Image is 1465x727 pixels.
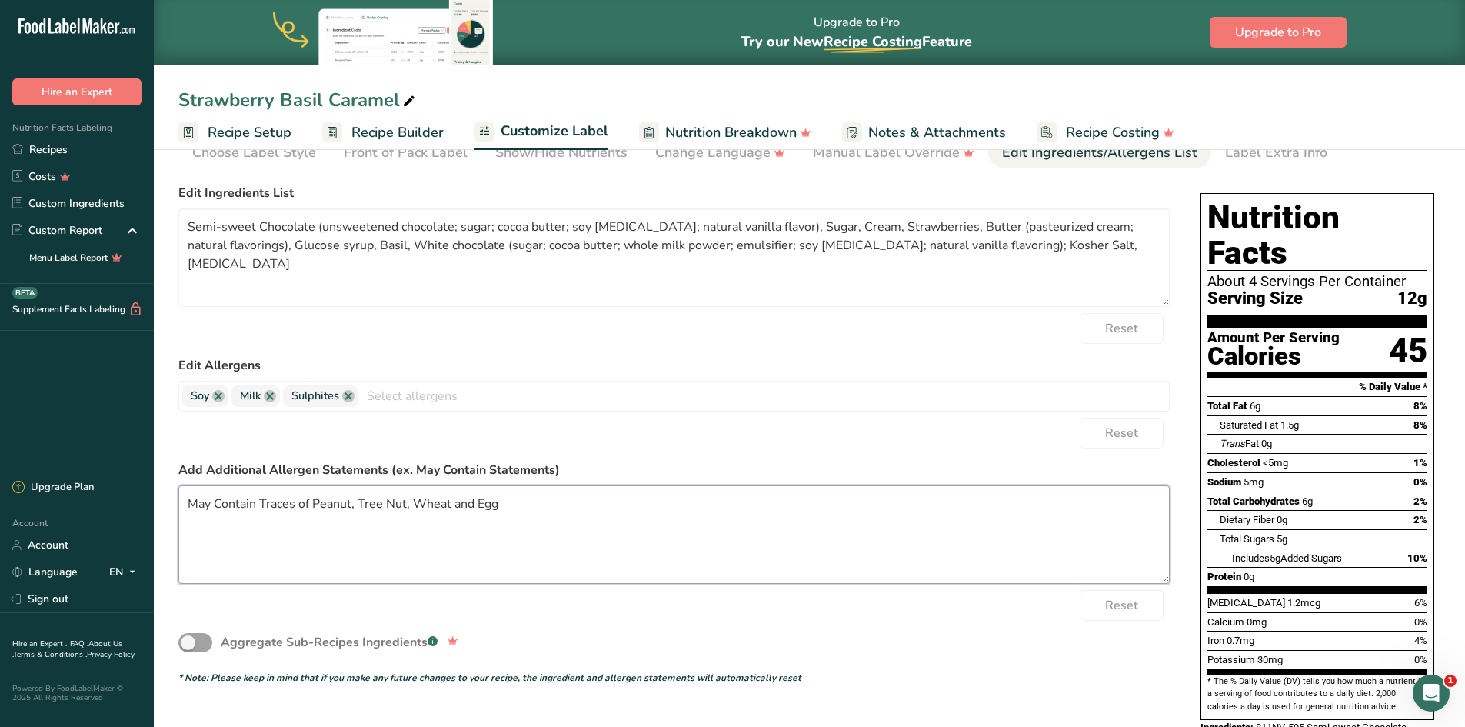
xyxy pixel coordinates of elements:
[1270,552,1280,564] span: 5g
[12,480,94,495] div: Upgrade Plan
[1105,424,1138,442] span: Reset
[1244,571,1254,582] span: 0g
[1244,476,1264,488] span: 5mg
[351,122,444,143] span: Recipe Builder
[1413,675,1450,712] iframe: Intercom live chat
[1207,597,1285,609] span: [MEDICAL_DATA]
[1414,597,1427,609] span: 6%
[344,142,468,163] div: Front of Pack Label
[868,122,1006,143] span: Notes & Attachments
[178,461,1170,479] label: Add Additional Allergen Statements (ex. May Contain Statements)
[842,115,1006,150] a: Notes & Attachments
[655,142,785,163] div: Change Language
[1002,142,1197,163] div: Edit Ingredients/Allergens List
[1220,419,1278,431] span: Saturated Fat
[1413,400,1427,412] span: 8%
[474,114,608,151] a: Customize Label
[1207,289,1303,308] span: Serving Size
[1207,200,1427,271] h1: Nutrition Facts
[192,142,316,163] div: Choose Label Style
[639,115,811,150] a: Nutrition Breakdown
[1207,616,1244,628] span: Calcium
[1220,438,1259,449] span: Fat
[1232,552,1342,564] span: Includes Added Sugars
[1207,654,1255,665] span: Potassium
[87,649,135,660] a: Privacy Policy
[813,142,974,163] div: Manual Label Override
[358,384,1169,408] input: Select allergens
[1220,438,1245,449] i: Trans
[501,121,608,142] span: Customize Label
[240,388,261,405] span: Milk
[1277,514,1287,525] span: 0g
[741,32,972,51] span: Try our New Feature
[291,388,339,405] span: Sulphites
[178,356,1170,375] label: Edit Allergens
[12,684,142,702] div: Powered By FoodLabelMaker © 2025 All Rights Reserved
[1235,23,1321,42] span: Upgrade to Pro
[1407,552,1427,564] span: 10%
[70,639,88,649] a: FAQ .
[1413,419,1427,431] span: 8%
[1263,457,1288,469] span: <5mg
[1413,457,1427,469] span: 1%
[1207,331,1340,345] div: Amount Per Serving
[1413,476,1427,488] span: 0%
[1207,457,1260,469] span: Cholesterol
[1413,495,1427,507] span: 2%
[495,142,628,163] div: Show/Hide Nutrients
[1227,635,1254,646] span: 0.7mg
[1414,635,1427,646] span: 4%
[1287,597,1320,609] span: 1.2mcg
[1225,142,1327,163] div: Label Extra Info
[1105,596,1138,615] span: Reset
[1207,400,1247,412] span: Total Fat
[208,122,291,143] span: Recipe Setup
[1302,495,1313,507] span: 6g
[12,559,78,585] a: Language
[12,639,67,649] a: Hire an Expert .
[1261,438,1272,449] span: 0g
[1207,495,1300,507] span: Total Carbohydrates
[178,115,291,150] a: Recipe Setup
[191,388,209,405] span: Soy
[178,184,1170,202] label: Edit Ingredients List
[824,32,922,51] span: Recipe Costing
[109,563,142,582] div: EN
[1037,115,1174,150] a: Recipe Costing
[1389,331,1427,372] div: 45
[221,633,438,652] div: Aggregate Sub-Recipes Ingredients
[665,122,797,143] span: Nutrition Breakdown
[741,1,972,65] div: Upgrade to Pro
[322,115,444,150] a: Recipe Builder
[1207,635,1224,646] span: Iron
[1207,571,1241,582] span: Protein
[1207,274,1427,289] div: About 4 Servings Per Container
[12,639,122,660] a: About Us .
[1277,533,1287,545] span: 5g
[1210,17,1347,48] button: Upgrade to Pro
[1207,675,1427,713] section: * The % Daily Value (DV) tells you how much a nutrient in a serving of food contributes to a dail...
[1397,289,1427,308] span: 12g
[178,672,801,684] i: * Note: Please keep in mind that if you make any future changes to your recipe, the ingredient an...
[1105,319,1138,338] span: Reset
[12,78,142,105] button: Hire an Expert
[1080,418,1164,449] button: Reset
[1280,419,1299,431] span: 1.5g
[1444,675,1457,687] span: 1
[12,222,102,238] div: Custom Report
[1413,514,1427,525] span: 2%
[1080,313,1164,344] button: Reset
[1207,378,1427,396] section: % Daily Value *
[13,649,87,660] a: Terms & Conditions .
[12,287,38,299] div: BETA
[1207,345,1340,368] div: Calories
[1414,654,1427,665] span: 0%
[1080,590,1164,621] button: Reset
[1257,654,1283,665] span: 30mg
[1250,400,1260,412] span: 6g
[1066,122,1160,143] span: Recipe Costing
[1220,514,1274,525] span: Dietary Fiber
[1220,533,1274,545] span: Total Sugars
[178,86,418,114] div: Strawberry Basil Caramel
